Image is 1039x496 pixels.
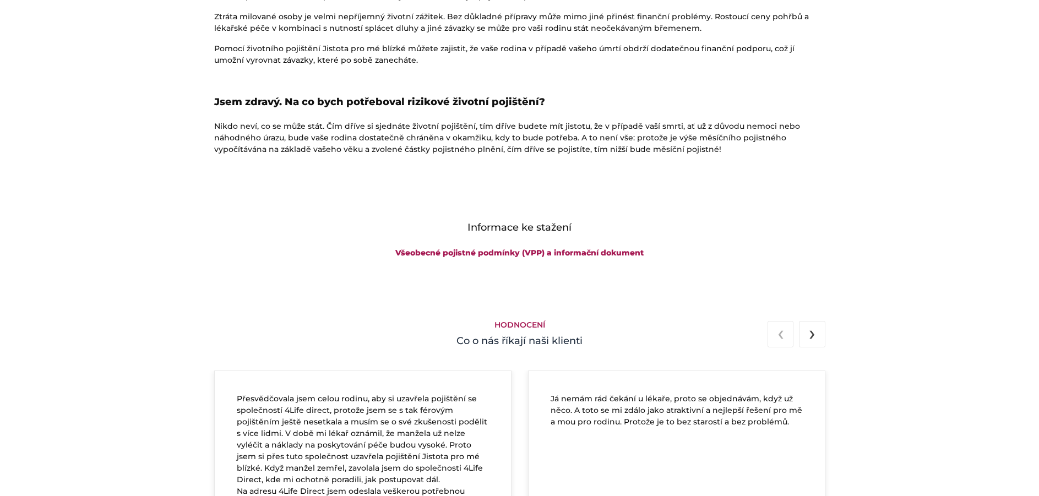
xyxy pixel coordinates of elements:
[551,393,803,428] p: Já nemám rád čekání u lékaře, proto se objednávám, když už něco. A toto se mi zdálo jako atraktiv...
[214,334,825,348] h4: Co o nás říkají naši klienti
[214,121,825,155] p: Nikdo neví, co se může stát. Čím dříve si sjednáte životní pojištění, tím dříve budete mít jistot...
[214,43,825,66] p: Pomocí životního pojištění Jistota pro mé blízké můžete zajistit, že vaše rodina v případě vašeho...
[214,220,825,235] h4: Informace ke stažení
[777,320,784,346] span: Previous
[809,320,815,346] span: Next
[214,11,825,34] p: Ztráta milované osoby je velmi nepříjemný životní zážitek. Bez důkladné přípravy může mimo jiné p...
[395,248,644,258] a: Všeobecné pojistné podmínky (VPP) a informační dokument
[214,320,825,330] h5: Hodnocení
[214,96,545,108] strong: Jsem zdravý. Na co bych potřeboval rizikové životní pojištění?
